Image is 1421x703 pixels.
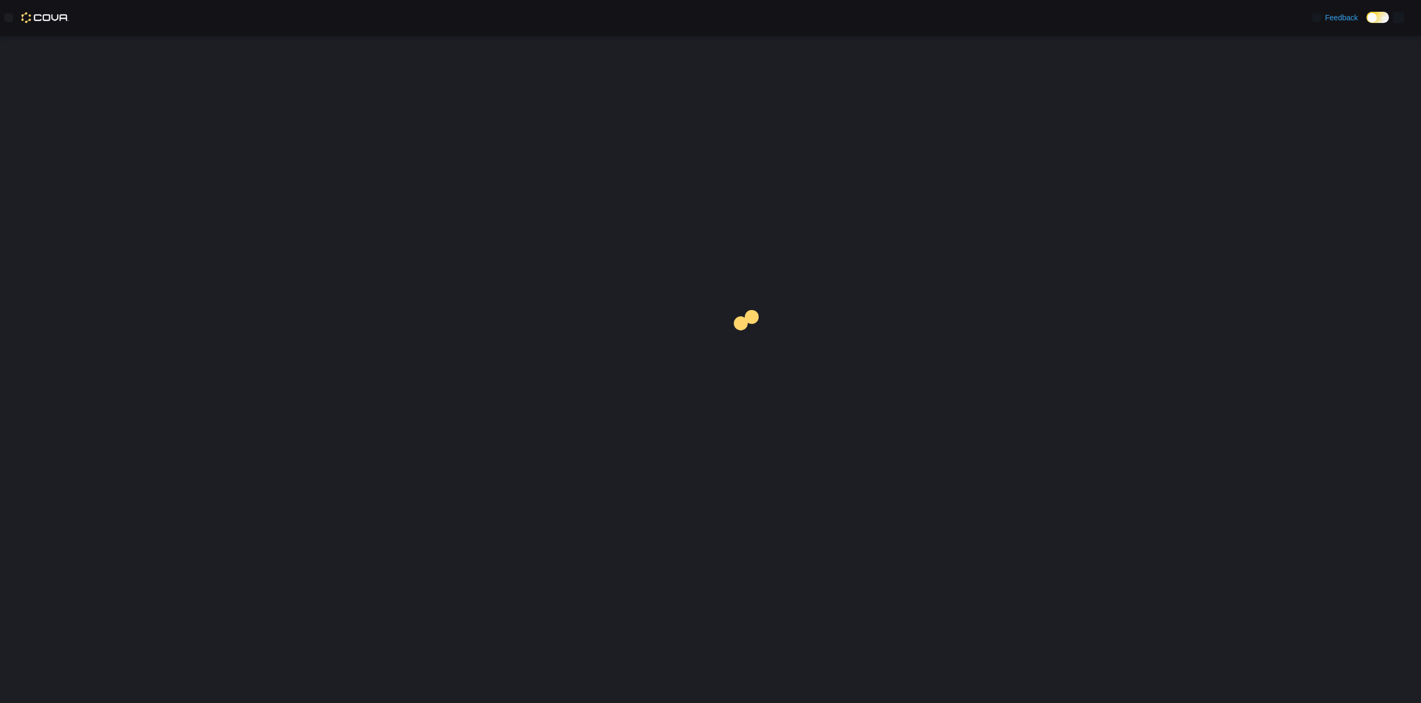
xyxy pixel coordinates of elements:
img: cova-loader [710,302,791,382]
a: Feedback [1308,7,1362,28]
input: Dark Mode [1366,12,1389,23]
span: Feedback [1325,12,1358,23]
img: Cova [21,12,69,23]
